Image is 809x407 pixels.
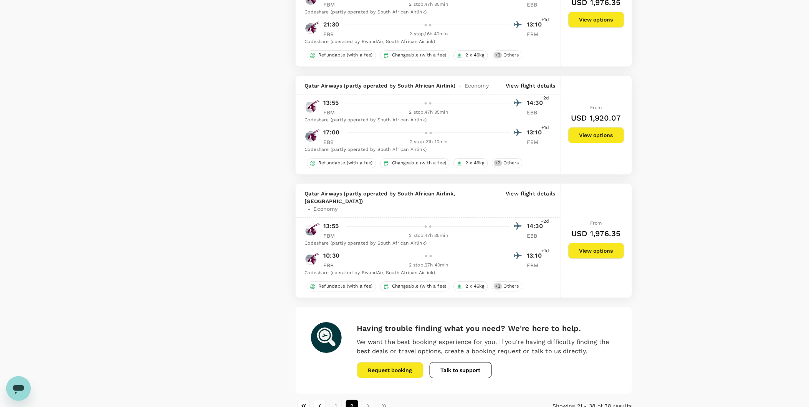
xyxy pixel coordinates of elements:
[307,281,376,291] div: Refundable (with a fee)
[314,205,338,213] span: Economy
[305,222,320,237] img: QR
[494,283,502,290] span: + 2
[494,52,502,58] span: + 2
[527,222,546,231] p: 14:30
[305,82,456,89] span: Qatar Airways (partly operated by South African Airlink)
[305,269,546,277] div: Codeshare (operated by RwandAir, South African Airlink)
[380,281,450,291] div: Changeable (with a fee)
[307,158,376,168] div: Refundable (with a fee)
[389,52,449,58] span: Changeable (with a fee)
[527,232,546,240] p: EBB
[389,283,449,290] span: Changeable (with a fee)
[462,52,487,58] span: 2 x 46kg
[506,82,556,89] p: View flight details
[305,146,546,154] div: Codeshare (partly operated by South African Airlink)
[494,160,502,166] span: + 2
[347,138,510,146] div: 2 stop , 21h 10min
[527,128,546,137] p: 13:10
[324,98,339,108] p: 13:55
[305,205,314,213] span: -
[324,138,343,146] p: EBB
[541,218,549,225] span: +2d
[571,112,621,124] h6: USD 1,920.07
[305,251,320,266] img: QR
[305,20,320,35] img: QR
[380,158,450,168] div: Changeable (with a fee)
[389,160,449,166] span: Changeable (with a fee)
[541,94,549,102] span: +2d
[6,376,31,401] iframe: Button to launch messaging window
[501,160,522,166] span: Others
[453,50,488,60] div: 2 x 46kg
[527,138,546,146] p: FBM
[347,232,510,240] div: 2 stop , 47h 35min
[492,281,523,291] div: +2Others
[347,261,510,269] div: 2 stop , 27h 40min
[527,20,546,29] p: 13:10
[305,128,320,143] img: QR
[347,1,510,8] div: 2 stop , 47h 35min
[572,227,621,240] h6: USD 1,976.35
[316,52,376,58] span: Refundable (with a fee)
[324,222,339,231] p: 13:55
[453,281,488,291] div: 2 x 46kg
[305,240,546,247] div: Codeshare (partly operated by South African Airlink)
[305,38,546,46] div: Codeshare (operated by RwandAir, South African Airlink)
[324,109,343,116] p: FBM
[324,251,340,260] p: 10:30
[462,160,487,166] span: 2 x 46kg
[506,190,556,213] p: View flight details
[347,30,510,38] div: 2 stop , 16h 40min
[324,30,343,38] p: EBB
[501,283,522,290] span: Others
[568,243,624,259] button: View options
[462,283,487,290] span: 2 x 46kg
[527,109,546,116] p: EBB
[590,220,602,226] span: From
[527,261,546,269] p: FBM
[492,158,523,168] div: +2Others
[527,98,546,108] p: 14:30
[590,105,602,110] span: From
[456,82,465,89] span: -
[347,109,510,116] div: 2 stop , 47h 35min
[541,124,549,132] span: +1d
[568,12,624,28] button: View options
[357,362,424,378] button: Request booking
[527,1,546,8] p: EBB
[465,82,489,89] span: Economy
[568,127,624,143] button: View options
[316,283,376,290] span: Refundable (with a fee)
[305,190,503,205] span: Qatar Airways (partly operated by South African Airlink, [GEOGRAPHIC_DATA])
[357,322,617,334] h6: Having trouble finding what you need? We're here to help.
[380,50,450,60] div: Changeable (with a fee)
[324,261,343,269] p: EBB
[324,20,339,29] p: 21:30
[305,8,546,16] div: Codeshare (partly operated by South African Airlink)
[453,158,488,168] div: 2 x 46kg
[357,338,617,356] p: We want the best booking experience for you. If you're having difficulty finding the best deals o...
[501,52,522,58] span: Others
[492,50,523,60] div: +2Others
[305,116,546,124] div: Codeshare (partly operated by South African Airlink)
[316,160,376,166] span: Refundable (with a fee)
[324,128,340,137] p: 17:00
[307,50,376,60] div: Refundable (with a fee)
[324,232,343,240] p: FBM
[305,98,320,114] img: QR
[430,362,492,378] button: Talk to support
[527,30,546,38] p: FBM
[541,247,549,255] span: +1d
[324,1,343,8] p: FBM
[541,16,549,24] span: +1d
[527,251,546,260] p: 13:10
